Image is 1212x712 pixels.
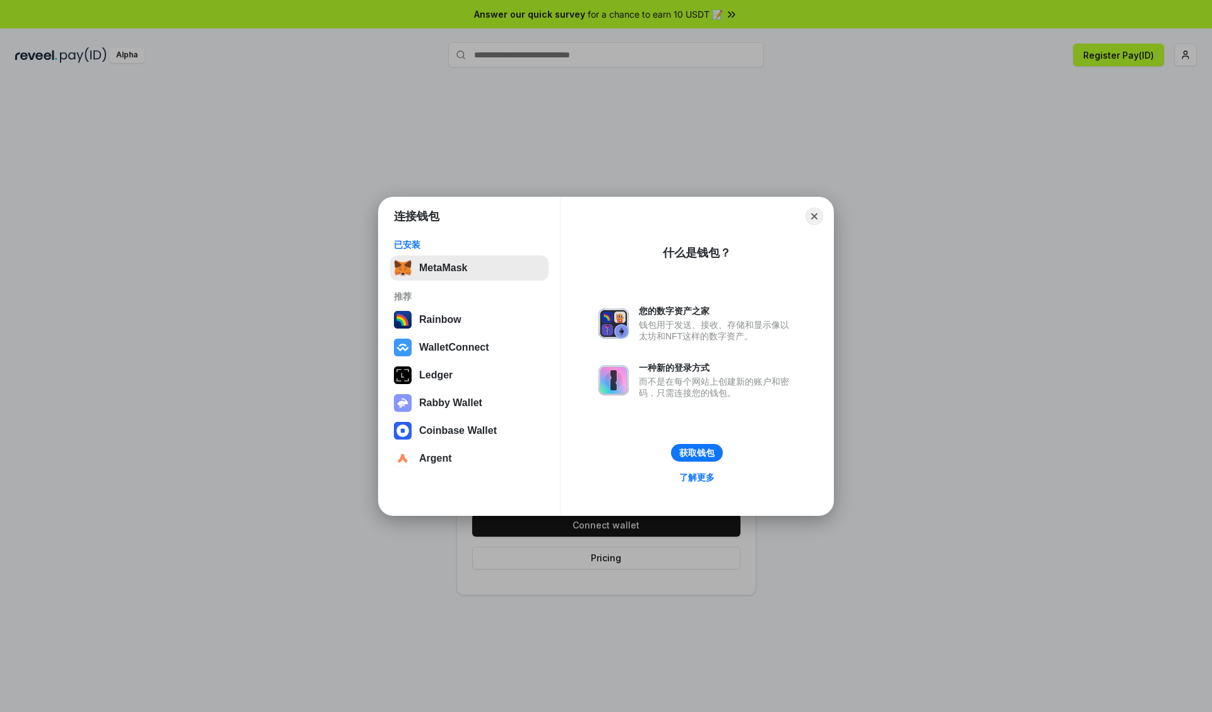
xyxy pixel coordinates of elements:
[419,314,461,325] div: Rainbow
[805,207,823,225] button: Close
[390,255,549,281] button: MetaMask
[663,245,731,260] div: 什么是钱包？
[394,339,412,356] img: svg+xml,%3Csvg%20width%3D%2228%22%20height%3D%2228%22%20viewBox%3D%220%200%2028%2028%22%20fill%3D...
[598,308,629,339] img: svg+xml,%3Csvg%20xmlns%3D%22http%3A%2F%2Fwww.w3.org%2F2000%2Fsvg%22%20fill%3D%22none%22%20viewBox...
[390,335,549,360] button: WalletConnect
[419,342,489,353] div: WalletConnect
[394,366,412,384] img: svg+xml,%3Csvg%20xmlns%3D%22http%3A%2F%2Fwww.w3.org%2F2000%2Fsvg%22%20width%3D%2228%22%20height%3...
[394,311,412,329] img: svg+xml,%3Csvg%20width%3D%22120%22%20height%3D%22120%22%20viewBox%3D%220%200%20120%20120%22%20fil...
[394,259,412,277] img: svg+xml,%3Csvg%20fill%3D%22none%22%20height%3D%2233%22%20viewBox%3D%220%200%2035%2033%22%20width%...
[671,444,723,462] button: 获取钱包
[419,397,482,409] div: Rabby Wallet
[394,209,439,224] h1: 连接钱包
[390,446,549,471] button: Argent
[419,370,453,381] div: Ledger
[394,291,545,302] div: 推荐
[639,305,795,317] div: 您的数字资产之家
[639,362,795,373] div: 一种新的登录方式
[679,447,715,458] div: 获取钱包
[639,319,795,342] div: 钱包用于发送、接收、存储和显示像以太坊和NFT这样的数字资产。
[598,365,629,395] img: svg+xml,%3Csvg%20xmlns%3D%22http%3A%2F%2Fwww.w3.org%2F2000%2Fsvg%22%20fill%3D%22none%22%20viewBox...
[419,262,467,274] div: MetaMask
[419,453,452,464] div: Argent
[390,390,549,416] button: Rabby Wallet
[390,307,549,332] button: Rainbow
[679,472,715,483] div: 了解更多
[394,422,412,440] img: svg+xml,%3Csvg%20width%3D%2228%22%20height%3D%2228%22%20viewBox%3D%220%200%2028%2028%22%20fill%3D...
[394,239,545,250] div: 已安装
[390,363,549,388] button: Ledger
[419,425,497,436] div: Coinbase Wallet
[394,394,412,412] img: svg+xml,%3Csvg%20xmlns%3D%22http%3A%2F%2Fwww.w3.org%2F2000%2Fsvg%22%20fill%3D%22none%22%20viewBox...
[672,469,722,486] a: 了解更多
[639,376,795,399] div: 而不是在每个网站上创建新的账户和密码，只需连接您的钱包。
[394,450,412,467] img: svg+xml,%3Csvg%20width%3D%2228%22%20height%3D%2228%22%20viewBox%3D%220%200%2028%2028%22%20fill%3D...
[390,418,549,443] button: Coinbase Wallet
